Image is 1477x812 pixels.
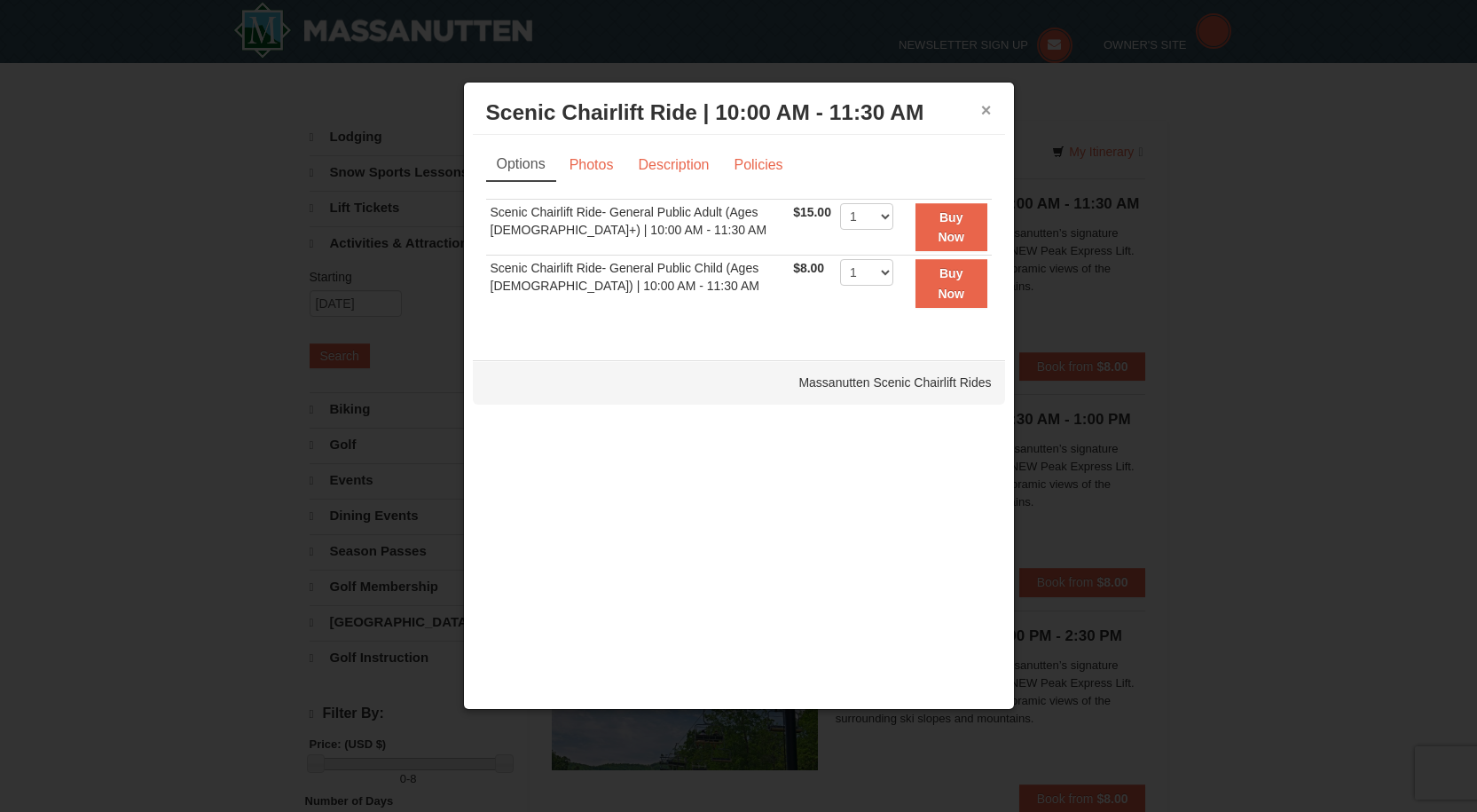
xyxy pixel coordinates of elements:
[486,256,790,311] td: Scenic Chairlift Ride- General Public Child (Ages [DEMOGRAPHIC_DATA]) | 10:00 AM - 11:30 AM
[473,360,1005,405] div: Massanutten Scenic Chairlift Rides
[915,259,987,308] button: Buy Now
[793,205,831,219] span: $15.00
[486,99,992,126] h3: Scenic Chairlift Ride | 10:00 AM - 11:30 AM
[793,261,824,275] span: $8.00
[938,210,964,244] strong: Buy Now
[626,148,720,182] a: Description
[981,101,992,119] button: ×
[558,148,625,182] a: Photos
[938,266,964,300] strong: Buy Now
[486,199,790,256] td: Scenic Chairlift Ride- General Public Adult (Ages [DEMOGRAPHIC_DATA]+) | 10:00 AM - 11:30 AM
[722,148,794,182] a: Policies
[486,148,556,182] a: Options
[915,203,987,252] button: Buy Now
